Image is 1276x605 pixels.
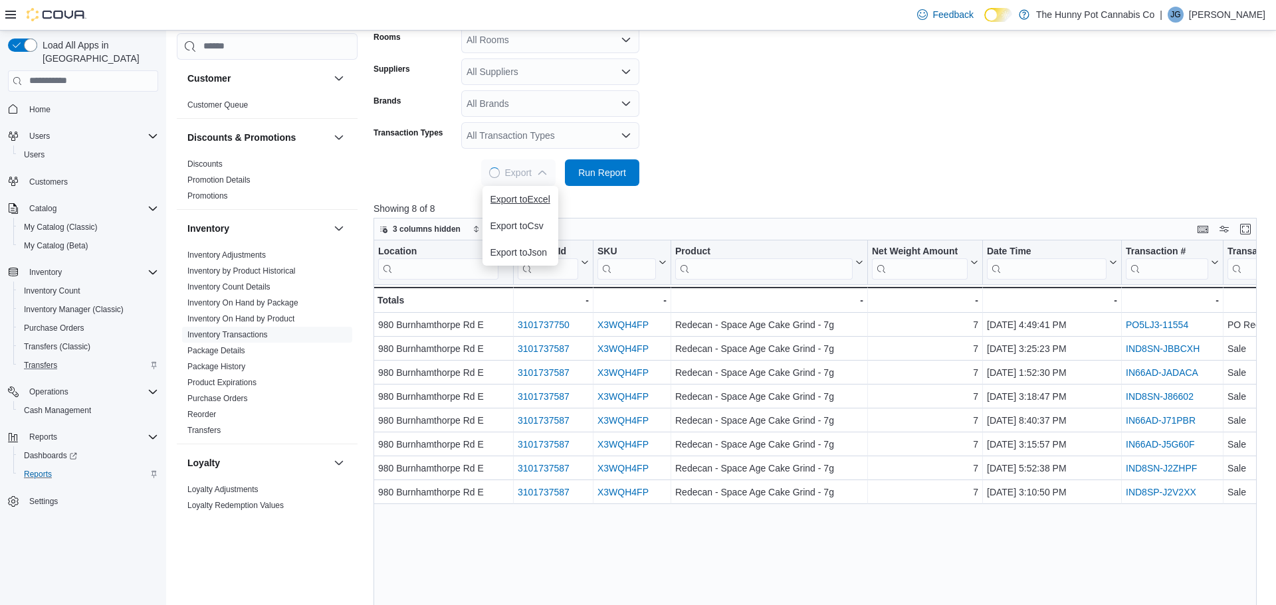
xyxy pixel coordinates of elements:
label: Rooms [373,32,401,43]
span: Home [24,101,158,118]
a: Transfers [187,426,221,435]
div: Loyalty [177,481,358,519]
a: Loyalty Adjustments [187,485,259,494]
span: Home [29,104,51,115]
button: Sort fields [467,221,526,237]
span: Inventory Transactions [187,329,268,340]
a: Inventory On Hand by Product [187,314,294,323]
span: Product Expirations [187,377,257,388]
nav: Complex example [8,94,158,546]
button: Export toJson [482,239,558,266]
a: X3WQH4FP [597,439,649,450]
div: 980 Burnhamthorpe Rd E [378,460,509,476]
div: - [597,292,667,308]
div: [DATE] 4:49:41 PM [987,317,1117,333]
button: Transfers (Classic) [13,337,163,356]
span: Settings [24,493,158,509]
a: 3101737587 [518,487,570,497]
span: Feedback [933,8,974,21]
button: Inventory [24,264,67,280]
a: Discounts [187,159,223,169]
div: 7 [872,484,978,500]
div: [DATE] 5:52:38 PM [987,460,1117,476]
button: Product [675,245,863,279]
label: Transaction Types [373,128,443,138]
div: [DATE] 3:10:50 PM [987,484,1117,500]
div: 7 [872,389,978,404]
span: Inventory [24,264,158,280]
h3: Inventory [187,222,229,235]
a: IN66AD-JADACA [1126,367,1198,378]
div: [DATE] 3:15:57 PM [987,436,1117,452]
button: Loyalty [187,456,328,470]
img: Cova [27,8,86,21]
div: Date Time [987,245,1107,258]
span: Transfers (Classic) [19,339,158,355]
p: Showing 8 of 8 [373,202,1265,215]
a: IN66AD-J71PBR [1126,415,1196,426]
div: 980 Burnhamthorpe Rd E [378,389,509,404]
div: Date Time [987,245,1107,279]
div: Product [675,245,853,279]
a: My Catalog (Classic) [19,219,103,235]
span: Loyalty Adjustments [187,484,259,495]
a: Inventory Manager (Classic) [19,302,129,317]
span: Customers [29,177,68,187]
button: Settings [3,491,163,511]
button: Customers [3,172,163,191]
div: Redecan - Space Age Cake Grind - 7g [675,341,863,357]
span: Inventory Manager (Classic) [19,302,158,317]
h3: Customer [187,72,231,85]
span: Package History [187,361,245,372]
span: Purchase Orders [187,393,248,404]
button: Users [3,127,163,145]
div: [DATE] 8:40:37 PM [987,412,1117,428]
a: Purchase Orders [187,394,248,403]
div: - [1126,292,1219,308]
div: Net Weight Amount [872,245,968,279]
span: Promotions [187,191,228,201]
div: 980 Burnhamthorpe Rd E [378,436,509,452]
a: X3WQH4FP [597,319,649,330]
a: Dashboards [13,446,163,465]
span: Catalog [24,201,158,216]
a: Feedback [912,1,979,28]
div: 7 [872,412,978,428]
div: 980 Burnhamthorpe Rd E [378,484,509,500]
button: Home [3,100,163,119]
span: Package Details [187,345,245,356]
a: Purchase Orders [19,320,90,336]
span: Operations [29,387,68,397]
span: Reports [19,466,158,482]
button: Inventory Manager (Classic) [13,300,163,319]
span: Inventory Count [19,283,158,299]
span: Inventory Count [24,286,80,296]
a: Cash Management [19,402,96,418]
button: Export toCsv [482,213,558,239]
a: IN66AD-J5G60F [1126,439,1194,450]
a: Promotion Details [187,175,251,185]
span: JG [1170,7,1180,23]
span: Export to Json [490,247,550,258]
button: 3 columns hidden [374,221,466,237]
div: - [987,292,1117,308]
span: Loading [489,167,500,178]
button: Inventory Count [13,282,163,300]
span: Operations [24,384,158,400]
div: Transaction # [1126,245,1208,258]
a: Customer Queue [187,100,248,110]
button: SKU [597,245,667,279]
button: Date Time [987,245,1117,279]
span: Loyalty Redemption Values [187,500,284,511]
div: Redecan - Space Age Cake Grind - 7g [675,460,863,476]
div: Redecan - Space Age Cake Grind - 7g [675,317,863,333]
h3: Discounts & Promotions [187,131,296,144]
div: 980 Burnhamthorpe Rd E [378,412,509,428]
span: Export [489,159,548,186]
a: Inventory Count Details [187,282,270,292]
a: 3101737750 [518,319,570,330]
label: Brands [373,96,401,106]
